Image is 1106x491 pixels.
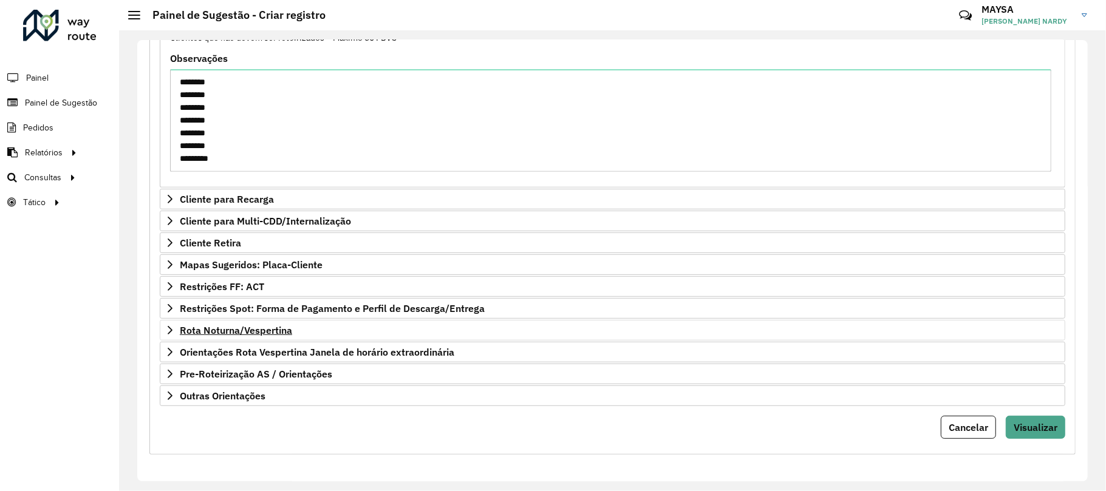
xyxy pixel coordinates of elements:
[160,232,1065,253] a: Cliente Retira
[160,298,1065,319] a: Restrições Spot: Forma de Pagamento e Perfil de Descarga/Entrega
[941,416,996,439] button: Cancelar
[170,32,397,43] small: Clientes que não devem ser roteirizados – Máximo 50 PDVS
[170,51,228,66] label: Observações
[25,146,63,159] span: Relatórios
[981,16,1073,27] span: [PERSON_NAME] NARDY
[949,421,988,433] span: Cancelar
[180,347,454,357] span: Orientações Rota Vespertina Janela de horário extraordinária
[180,369,332,379] span: Pre-Roteirização AS / Orientações
[180,325,292,335] span: Rota Noturna/Vespertina
[23,196,46,209] span: Tático
[981,4,1073,15] h3: MAYSA
[160,364,1065,384] a: Pre-Roteirização AS / Orientações
[160,254,1065,275] a: Mapas Sugeridos: Placa-Cliente
[180,303,485,313] span: Restrições Spot: Forma de Pagamento e Perfil de Descarga/Entrega
[180,391,265,401] span: Outras Orientações
[180,260,323,269] span: Mapas Sugeridos: Placa-Cliente
[23,121,53,134] span: Pedidos
[1014,421,1057,433] span: Visualizar
[180,216,351,226] span: Cliente para Multi-CDD/Internalização
[952,2,978,29] a: Contato Rápido
[180,194,274,204] span: Cliente para Recarga
[26,72,49,84] span: Painel
[1006,416,1065,439] button: Visualizar
[24,171,61,184] span: Consultas
[140,8,326,22] h2: Painel de Sugestão - Criar registro
[25,97,97,109] span: Painel de Sugestão
[160,189,1065,209] a: Cliente para Recarga
[160,320,1065,340] a: Rota Noturna/Vespertina
[160,211,1065,231] a: Cliente para Multi-CDD/Internalização
[180,238,241,248] span: Cliente Retira
[160,342,1065,362] a: Orientações Rota Vespertina Janela de horário extraordinária
[160,276,1065,297] a: Restrições FF: ACT
[160,385,1065,406] a: Outras Orientações
[180,282,264,291] span: Restrições FF: ACT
